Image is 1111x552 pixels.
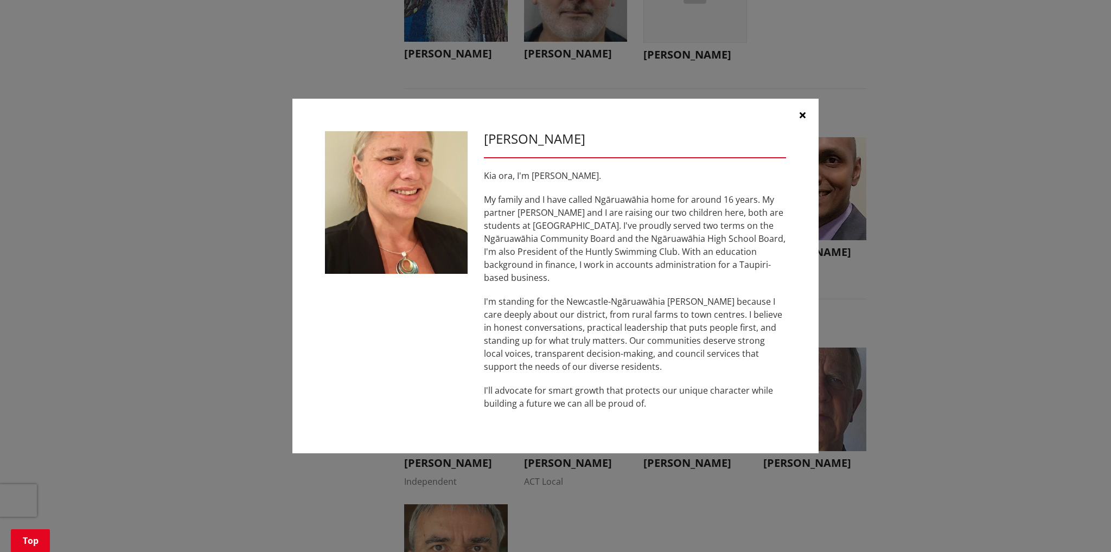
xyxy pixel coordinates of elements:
[1061,506,1100,545] iframe: Messenger Launcher
[484,295,786,373] p: I'm standing for the Newcastle-Ngāruawāhia [PERSON_NAME] because I care deeply about our district...
[484,384,786,410] p: I'll advocate for smart growth that protects our unique character while building a future we can ...
[325,131,468,274] img: WO-W-NN__FIRTH_D__FVQcs
[484,193,786,284] p: My family and I have called Ngāruawāhia home for around 16 years. My partner [PERSON_NAME] and I ...
[484,131,786,147] h3: [PERSON_NAME]
[484,169,786,182] p: Kia ora, I'm [PERSON_NAME].
[11,529,50,552] a: Top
